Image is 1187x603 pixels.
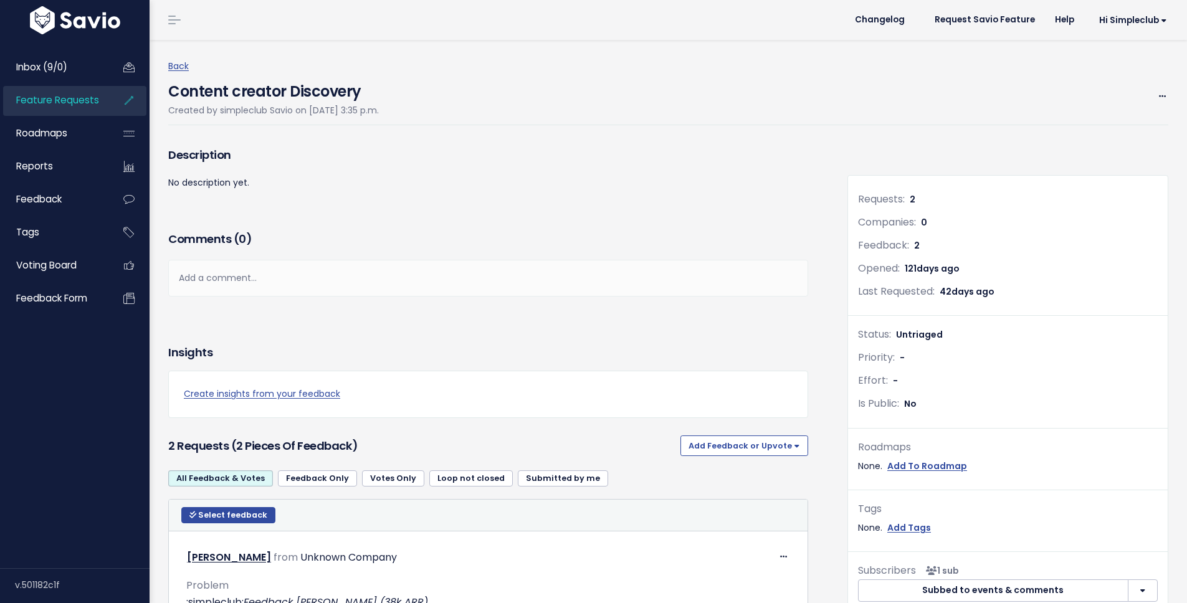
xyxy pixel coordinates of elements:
[3,86,103,115] a: Feature Requests
[15,569,150,601] div: v.501182c1f
[274,550,298,564] span: from
[921,564,959,577] span: <p><strong>Subscribers</strong><br><br> - Dmitry Khromov<br> </p>
[27,6,123,34] img: logo-white.9d6f32f41409.svg
[16,60,67,74] span: Inbox (9/0)
[858,396,899,411] span: Is Public:
[362,470,424,487] a: Votes Only
[16,159,53,173] span: Reports
[900,351,905,364] span: -
[168,60,189,72] a: Back
[858,520,1158,536] div: None.
[858,373,888,387] span: Effort:
[1045,11,1084,29] a: Help
[887,520,931,536] a: Add Tags
[896,328,943,341] span: Untriaged
[168,437,675,455] h3: 2 Requests (2 pieces of Feedback)
[168,344,212,361] h3: Insights
[168,175,808,191] p: No description yet.
[198,510,267,520] span: Select feedback
[3,284,103,313] a: Feedback form
[429,470,513,487] a: Loop not closed
[3,218,103,247] a: Tags
[910,193,915,206] span: 2
[278,470,357,487] a: Feedback Only
[680,435,808,455] button: Add Feedback or Upvote
[168,104,379,116] span: Created by simpleclub Savio on [DATE] 3:35 p.m.
[168,470,273,487] a: All Feedback & Votes
[184,386,793,402] a: Create insights from your feedback
[168,74,379,103] h4: Content creator Discovery
[858,238,909,252] span: Feedback:
[187,550,271,564] a: [PERSON_NAME]
[186,578,229,592] span: Problem
[887,458,967,474] a: Add To Roadmap
[3,53,103,82] a: Inbox (9/0)
[168,230,808,248] h3: Comments ( )
[1084,11,1177,30] a: Hi simpleclub
[181,507,275,523] button: Select feedback
[3,185,103,214] a: Feedback
[858,327,891,341] span: Status:
[858,563,916,577] span: Subscribers
[518,470,608,487] a: Submitted by me
[858,192,905,206] span: Requests:
[16,126,67,140] span: Roadmaps
[914,239,920,252] span: 2
[3,152,103,181] a: Reports
[239,231,246,247] span: 0
[168,146,808,164] h3: Description
[951,285,994,298] span: days ago
[858,284,935,298] span: Last Requested:
[858,579,1128,602] button: Subbed to events & comments
[917,262,960,275] span: days ago
[858,500,1158,518] div: Tags
[921,216,927,229] span: 0
[858,458,1158,474] div: None.
[940,285,994,298] span: 42
[3,251,103,280] a: Voting Board
[925,11,1045,29] a: Request Savio Feature
[855,16,905,24] span: Changelog
[858,215,916,229] span: Companies:
[893,374,898,387] span: -
[168,260,808,297] div: Add a comment...
[904,397,917,410] span: No
[1099,16,1167,25] span: Hi simpleclub
[3,119,103,148] a: Roadmaps
[858,350,895,364] span: Priority:
[858,261,900,275] span: Opened:
[16,192,62,206] span: Feedback
[300,549,397,567] div: Unknown Company
[905,262,960,275] span: 121
[16,93,99,107] span: Feature Requests
[16,259,77,272] span: Voting Board
[16,292,87,305] span: Feedback form
[858,439,1158,457] div: Roadmaps
[16,226,39,239] span: Tags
